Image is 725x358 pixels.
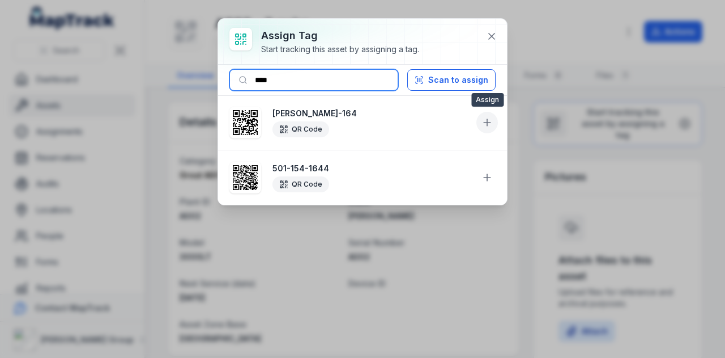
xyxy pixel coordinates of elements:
strong: 501-154-1644 [272,163,472,174]
div: QR Code [272,121,329,137]
button: Scan to assign [407,69,496,91]
span: Assign [471,93,504,107]
strong: [PERSON_NAME]-164 [272,108,472,119]
div: QR Code [272,176,329,192]
h3: Assign tag [261,28,419,44]
div: Start tracking this asset by assigning a tag. [261,44,419,55]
